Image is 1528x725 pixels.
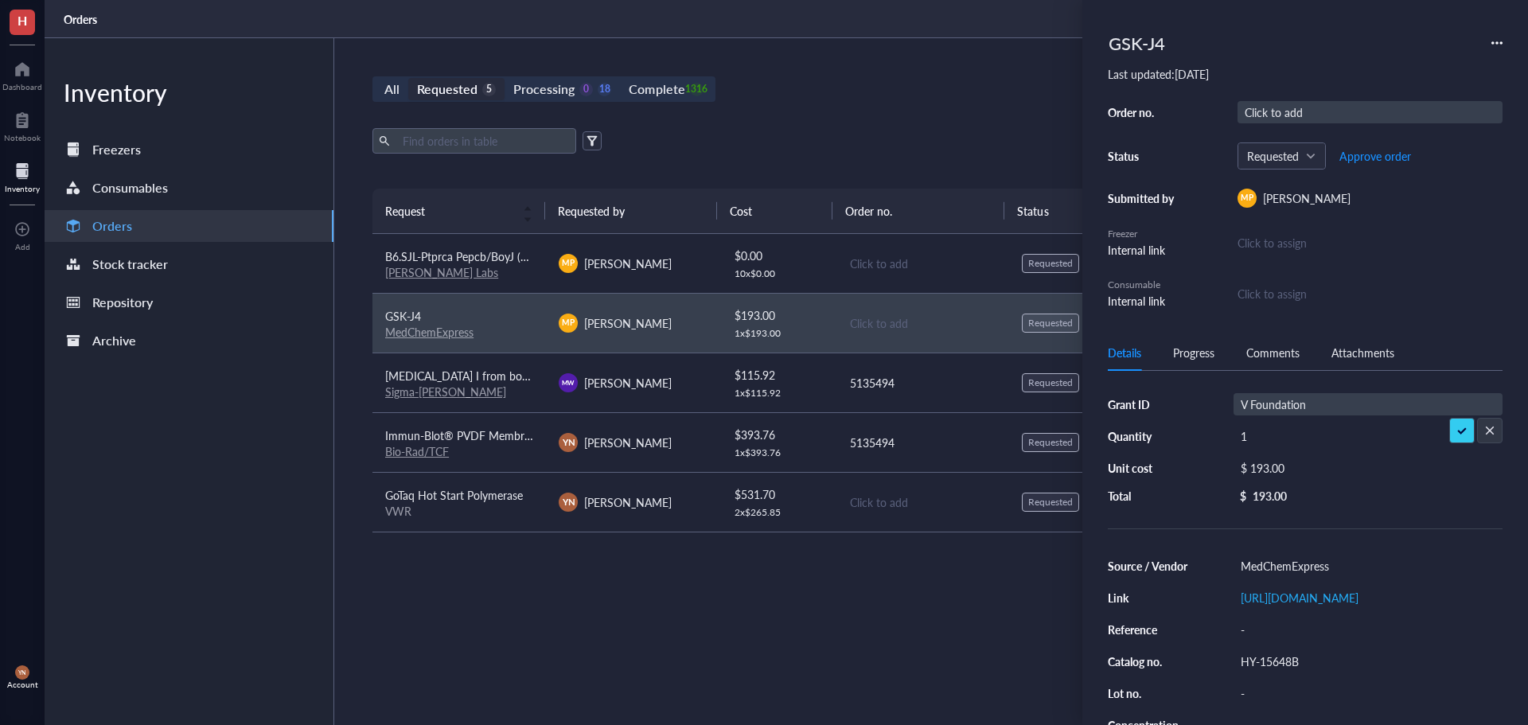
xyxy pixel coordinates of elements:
div: Inventory [45,76,333,108]
div: Click to add [1238,101,1503,123]
div: 5 [482,83,496,96]
div: Dashboard [2,82,42,92]
div: Requested [1028,436,1073,449]
div: Click to add [850,493,996,511]
span: [MEDICAL_DATA] I from bovine pancreas,Type IV, lyophilized powder, ≥2,000 Kunitz units/mg protein [385,368,883,384]
span: [PERSON_NAME] [584,494,672,510]
a: Sigma-[PERSON_NAME] [385,384,506,400]
div: $ 193.00 [1234,457,1496,479]
span: [PERSON_NAME] [584,375,672,391]
div: Click to assign [1238,285,1503,302]
div: 0 [579,83,593,96]
span: B6.SJL-Ptprca Pepcb/BoyJ (B6CD45.1) [385,248,575,264]
span: MW [562,378,575,388]
div: $ 393.76 [735,426,824,443]
div: 1 x $ 115.92 [735,387,824,400]
span: H [18,10,27,30]
div: Attachments [1331,344,1394,361]
div: Internal link [1108,292,1179,310]
a: Bio-Rad/TCF [385,443,449,459]
div: Internal link [1108,241,1179,259]
div: Source / Vendor [1108,559,1189,573]
span: Immun-Blot® PVDF Membrane, Roll, 26 cm x 3.3 m, 1620177 [385,427,693,443]
div: Last updated: [DATE] [1108,67,1503,81]
div: Unit cost [1108,461,1189,475]
div: Notebook [4,133,41,142]
th: Status [1004,189,1119,233]
div: Comments [1246,344,1300,361]
div: $ 115.92 [735,366,824,384]
div: - [1234,618,1503,641]
div: VWR [385,504,533,518]
span: YN [562,495,575,509]
span: YN [18,669,26,676]
div: Stock tracker [92,253,168,275]
div: Status [1108,149,1179,163]
div: Click to assign [1238,234,1503,251]
div: 1 x $ 193.00 [735,327,824,340]
div: Consumable [1108,278,1179,292]
div: Lot no. [1108,686,1189,700]
div: 5135494 [850,434,996,451]
div: Order no. [1108,105,1179,119]
span: [PERSON_NAME] [584,315,672,331]
span: MP [563,257,575,269]
td: Click to add [836,472,1009,532]
div: Link [1108,591,1189,605]
div: Total [1108,489,1189,503]
div: Processing [513,78,575,100]
a: Freezers [45,134,333,166]
a: [PERSON_NAME] Labs [385,264,498,280]
div: 1 x $ 393.76 [735,446,824,459]
span: Requested [1247,149,1313,163]
span: MP [563,317,575,329]
span: GSK-J4 [385,308,421,324]
div: Inventory [5,184,40,193]
div: Requested [1028,376,1073,389]
div: 10 x $ 0.00 [735,267,824,280]
div: Click to add [850,314,996,332]
div: Progress [1173,344,1214,361]
div: Consumables [92,177,168,199]
span: MP [1241,192,1253,204]
th: Request [372,189,545,233]
a: Dashboard [2,57,42,92]
div: All [384,78,400,100]
div: Orders [92,215,132,237]
button: Approve order [1339,143,1412,169]
div: GSK-J4 [1101,25,1172,60]
div: Requested [417,78,477,100]
a: Notebook [4,107,41,142]
div: 18 [598,83,611,96]
div: 2 x $ 265.85 [735,506,824,519]
a: Archive [45,325,333,357]
div: MedChemExpress [1234,555,1503,577]
div: 1316 [690,83,704,96]
div: $ [1240,489,1246,503]
th: Requested by [545,189,718,233]
a: Orders [45,210,333,242]
div: Quantity [1108,429,1189,443]
a: [URL][DOMAIN_NAME] [1241,590,1358,606]
div: Requested [1028,317,1073,329]
div: Archive [92,329,136,352]
th: Order no. [832,189,1005,233]
div: Details [1108,344,1141,361]
div: 5135494 [850,374,996,392]
div: $ 193.00 [735,306,824,324]
td: Click to add [836,234,1009,294]
td: 5135494 [836,412,1009,472]
input: Find orders in table [396,129,570,153]
div: segmented control [372,76,715,102]
div: Complete [629,78,684,100]
div: Freezers [92,138,141,161]
div: Submitted by [1108,191,1179,205]
div: Requested [1028,257,1073,270]
a: Inventory [5,158,40,193]
div: Add [15,242,30,251]
span: YN [562,435,575,449]
div: 1 [1234,425,1503,447]
div: Account [7,680,38,689]
div: 193.00 [1253,489,1287,503]
div: Click to add [850,255,996,272]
